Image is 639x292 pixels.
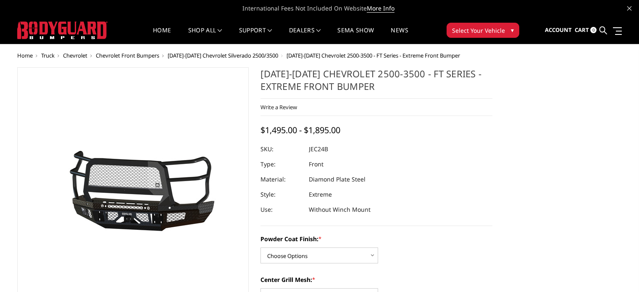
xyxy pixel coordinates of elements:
[260,275,492,284] label: Center Grill Mesh:
[545,26,572,34] span: Account
[391,27,408,44] a: News
[287,52,460,59] span: [DATE]-[DATE] Chevrolet 2500-3500 - FT Series - Extreme Front Bumper
[28,144,238,242] img: 2024-2026 Chevrolet 2500-3500 - FT Series - Extreme Front Bumper
[447,23,519,38] button: Select Your Vehicle
[260,234,492,243] label: Powder Coat Finish:
[260,142,302,157] dt: SKU:
[309,142,328,157] dd: JEC24B
[309,157,323,172] dd: Front
[545,19,572,42] a: Account
[309,202,371,217] dd: Without Winch Mount
[260,202,302,217] dt: Use:
[575,19,597,42] a: Cart 0
[337,27,374,44] a: SEMA Show
[260,187,302,202] dt: Style:
[260,157,302,172] dt: Type:
[17,21,108,39] img: BODYGUARD BUMPERS
[309,187,332,202] dd: Extreme
[452,26,505,35] span: Select Your Vehicle
[260,124,340,136] span: $1,495.00 - $1,895.00
[239,27,272,44] a: Support
[367,4,394,13] a: More Info
[309,172,366,187] dd: Diamond Plate Steel
[511,26,514,34] span: ▾
[260,103,297,111] a: Write a Review
[188,27,222,44] a: shop all
[63,52,87,59] a: Chevrolet
[96,52,159,59] a: Chevrolet Front Bumpers
[575,26,589,34] span: Cart
[260,172,302,187] dt: Material:
[17,52,33,59] a: Home
[590,27,597,33] span: 0
[41,52,55,59] a: Truck
[153,27,171,44] a: Home
[289,27,321,44] a: Dealers
[168,52,278,59] a: [DATE]-[DATE] Chevrolet Silverado 2500/3500
[260,67,492,99] h1: [DATE]-[DATE] Chevrolet 2500-3500 - FT Series - Extreme Front Bumper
